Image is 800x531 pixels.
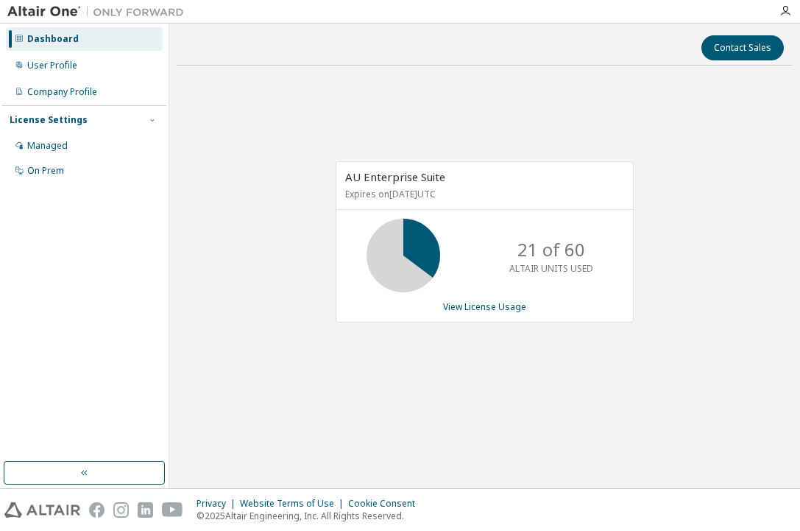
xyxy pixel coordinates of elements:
[509,262,593,275] p: ALTAIR UNITS USED
[27,165,64,177] div: On Prem
[240,498,348,510] div: Website Terms of Use
[197,510,424,522] p: © 2025 Altair Engineering, Inc. All Rights Reserved.
[162,502,183,518] img: youtube.svg
[345,188,620,200] p: Expires on [DATE] UTC
[345,169,445,184] span: AU Enterprise Suite
[701,35,784,60] button: Contact Sales
[443,300,526,313] a: View License Usage
[517,237,585,262] p: 21 of 60
[27,33,79,45] div: Dashboard
[27,60,77,71] div: User Profile
[89,502,105,518] img: facebook.svg
[4,502,80,518] img: altair_logo.svg
[197,498,240,510] div: Privacy
[27,140,68,152] div: Managed
[138,502,153,518] img: linkedin.svg
[113,502,129,518] img: instagram.svg
[7,4,191,19] img: Altair One
[27,86,97,98] div: Company Profile
[10,114,88,126] div: License Settings
[348,498,424,510] div: Cookie Consent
